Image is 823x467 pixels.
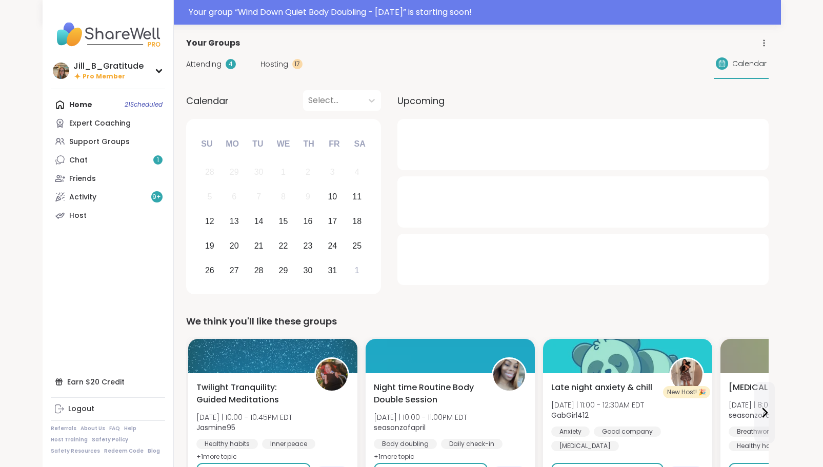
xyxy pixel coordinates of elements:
[355,165,359,179] div: 4
[223,211,245,233] div: Choose Monday, October 13th, 2025
[256,190,261,204] div: 7
[51,448,100,455] a: Safety Resources
[352,214,362,228] div: 18
[322,211,344,233] div: Choose Friday, October 17th, 2025
[671,359,702,391] img: GabGirl412
[199,161,221,184] div: Not available Sunday, September 28th, 2025
[157,156,159,165] span: 1
[223,259,245,281] div: Choose Monday, October 27th, 2025
[51,169,165,188] a: Friends
[304,263,313,277] div: 30
[51,188,165,206] a: Activity9+
[322,161,344,184] div: Not available Friday, October 3rd, 2025
[69,118,131,129] div: Expert Coaching
[51,114,165,132] a: Expert Coaching
[69,192,96,202] div: Activity
[272,133,294,155] div: We
[254,165,264,179] div: 30
[199,235,221,257] div: Choose Sunday, October 19th, 2025
[272,259,294,281] div: Choose Wednesday, October 29th, 2025
[322,259,344,281] div: Choose Friday, October 31st, 2025
[69,137,130,147] div: Support Groups
[230,239,239,253] div: 20
[68,404,94,414] div: Logout
[297,235,319,257] div: Choose Thursday, October 23rd, 2025
[316,359,348,391] img: Jasmine95
[297,186,319,208] div: Not available Thursday, October 9th, 2025
[69,211,87,221] div: Host
[594,427,661,437] div: Good company
[199,259,221,281] div: Choose Sunday, October 26th, 2025
[346,235,368,257] div: Choose Saturday, October 25th, 2025
[374,439,437,449] div: Body doubling
[262,439,315,449] div: Inner peace
[197,160,369,282] div: month 2025-10
[51,436,88,443] a: Host Training
[297,133,320,155] div: Th
[304,214,313,228] div: 16
[104,448,144,455] a: Redeem Code
[551,427,590,437] div: Anxiety
[397,94,445,108] span: Upcoming
[73,60,144,72] div: Jill_B_Gratitude
[306,165,310,179] div: 2
[51,132,165,151] a: Support Groups
[260,59,288,70] span: Hosting
[551,441,619,451] div: [MEDICAL_DATA]
[374,412,467,422] span: [DATE] | 10:00 - 11:00PM EDT
[441,439,503,449] div: Daily check-in
[223,186,245,208] div: Not available Monday, October 6th, 2025
[272,211,294,233] div: Choose Wednesday, October 15th, 2025
[551,400,644,410] span: [DATE] | 11:00 - 12:30AM EDT
[248,161,270,184] div: Not available Tuesday, September 30th, 2025
[109,425,120,432] a: FAQ
[232,190,236,204] div: 6
[272,161,294,184] div: Not available Wednesday, October 1st, 2025
[493,359,525,391] img: seasonzofapril
[221,133,244,155] div: Mo
[279,214,288,228] div: 15
[272,186,294,208] div: Not available Wednesday, October 8th, 2025
[226,59,236,69] div: 4
[186,94,229,108] span: Calendar
[304,239,313,253] div: 23
[196,439,258,449] div: Healthy habits
[355,263,359,277] div: 1
[297,211,319,233] div: Choose Thursday, October 16th, 2025
[292,59,303,69] div: 17
[196,422,235,433] b: Jasmine95
[248,235,270,257] div: Choose Tuesday, October 21st, 2025
[205,239,214,253] div: 19
[352,190,362,204] div: 11
[346,259,368,281] div: Choose Saturday, November 1st, 2025
[279,239,288,253] div: 22
[196,381,303,406] span: Twilight Tranquility: Guided Meditations
[328,190,337,204] div: 10
[297,259,319,281] div: Choose Thursday, October 30th, 2025
[199,211,221,233] div: Choose Sunday, October 12th, 2025
[254,214,264,228] div: 14
[92,436,128,443] a: Safety Policy
[551,410,589,420] b: GabGirl412
[195,133,218,155] div: Su
[51,400,165,418] a: Logout
[186,314,769,329] div: We think you'll like these groups
[248,186,270,208] div: Not available Tuesday, October 7th, 2025
[374,422,426,433] b: seasonzofapril
[281,190,286,204] div: 8
[254,239,264,253] div: 21
[322,186,344,208] div: Choose Friday, October 10th, 2025
[223,235,245,257] div: Choose Monday, October 20th, 2025
[272,235,294,257] div: Choose Wednesday, October 22nd, 2025
[323,133,346,155] div: Fr
[205,165,214,179] div: 28
[51,206,165,225] a: Host
[69,174,96,184] div: Friends
[248,259,270,281] div: Choose Tuesday, October 28th, 2025
[83,72,125,81] span: Pro Member
[346,211,368,233] div: Choose Saturday, October 18th, 2025
[205,263,214,277] div: 26
[374,381,480,406] span: Night time Routine Body Double Session
[346,186,368,208] div: Choose Saturday, October 11th, 2025
[729,400,821,410] span: [DATE] | 8:00 - 8:45AM EDT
